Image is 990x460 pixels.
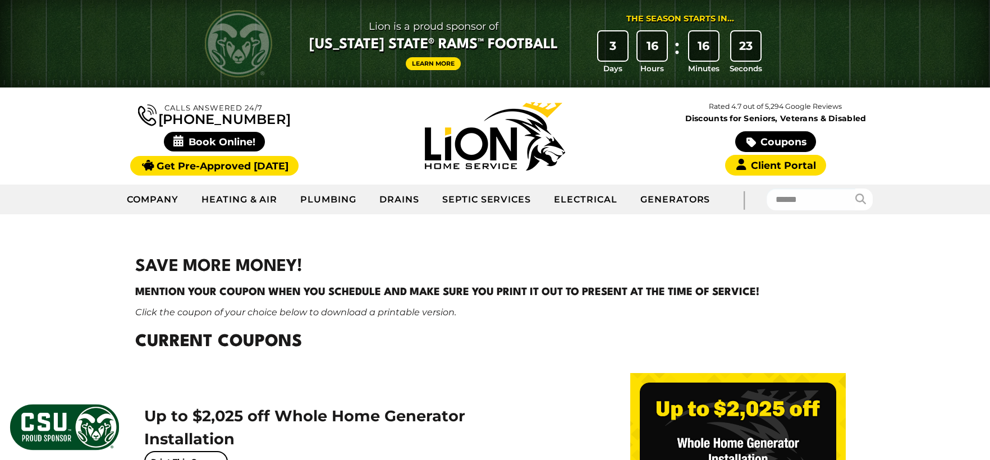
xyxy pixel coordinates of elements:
h2: Current Coupons [135,330,855,355]
a: Client Portal [725,155,826,176]
span: Days [603,63,622,74]
img: Lion Home Service [425,102,565,171]
img: CSU Sponsor Badge [8,403,121,452]
div: 23 [731,31,760,61]
a: Plumbing [289,186,368,214]
span: Book Online! [164,132,265,151]
div: : [672,31,683,75]
strong: SAVE MORE MONEY! [135,259,302,275]
a: Company [116,186,190,214]
a: Heating & Air [190,186,289,214]
span: Minutes [688,63,719,74]
div: The Season Starts in... [626,13,734,25]
span: Discounts for Seniors, Veterans & Disabled [638,114,914,122]
a: Electrical [543,186,629,214]
div: 3 [598,31,627,61]
a: Septic Services [431,186,543,214]
a: Drains [368,186,431,214]
a: Learn More [406,57,461,70]
span: [US_STATE] State® Rams™ Football [309,35,558,54]
div: 16 [689,31,718,61]
img: CSU Rams logo [205,10,272,77]
em: Click the coupon of your choice below to download a printable version. [135,307,456,318]
span: Seconds [730,63,762,74]
p: Rated 4.7 out of 5,294 Google Reviews [635,100,916,113]
h4: Mention your coupon when you schedule and make sure you print it out to present at the time of se... [135,284,855,300]
a: Generators [629,186,722,214]
span: Hours [640,63,664,74]
a: Get Pre-Approved [DATE] [130,156,298,176]
div: 16 [638,31,667,61]
div: | [721,185,766,214]
a: Coupons [735,131,816,152]
span: Up to $2,025 off Whole Home Generator Installation [144,407,465,448]
a: [PHONE_NUMBER] [138,102,291,126]
span: Lion is a proud sponsor of [309,17,558,35]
